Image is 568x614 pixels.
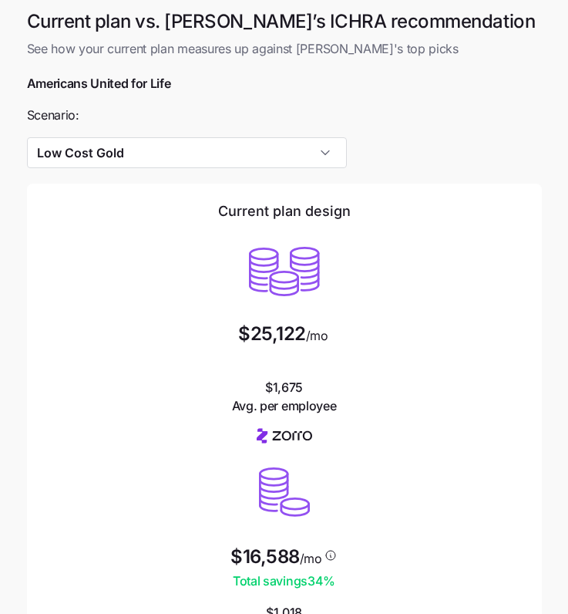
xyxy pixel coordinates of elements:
span: $25,122 [238,325,306,343]
span: Total savings 34 % [230,572,338,591]
span: $16,588 [230,548,300,566]
span: /mo [300,552,322,565]
span: /mo [306,329,328,342]
span: Americans United for Life [27,74,171,93]
span: Avg. per employee [232,396,337,416]
span: See how your current plan measures up against [PERSON_NAME]'s top picks [27,39,542,59]
h2: Current plan design [218,202,351,221]
span: $1,675 [232,378,337,417]
h1: Current plan vs. [PERSON_NAME]’s ICHRA recommendation [27,9,542,33]
span: Scenario: [27,106,79,125]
